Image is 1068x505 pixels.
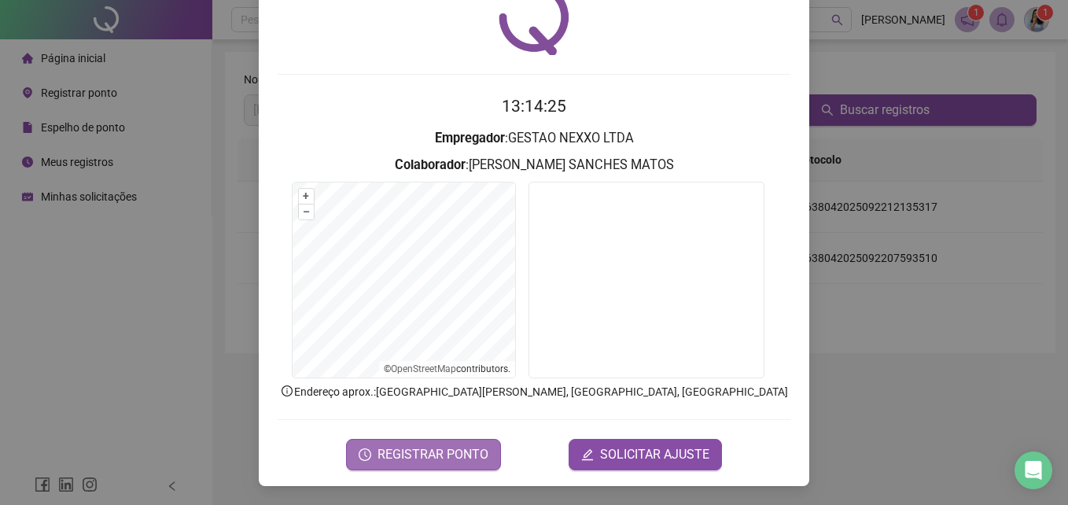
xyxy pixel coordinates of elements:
[502,97,566,116] time: 13:14:25
[359,448,371,461] span: clock-circle
[278,383,790,400] p: Endereço aprox. : [GEOGRAPHIC_DATA][PERSON_NAME], [GEOGRAPHIC_DATA], [GEOGRAPHIC_DATA]
[391,363,456,374] a: OpenStreetMap
[569,439,722,470] button: editSOLICITAR AJUSTE
[384,363,510,374] li: © contributors.
[435,131,505,146] strong: Empregador
[280,384,294,398] span: info-circle
[395,157,466,172] strong: Colaborador
[299,205,314,219] button: –
[1015,452,1052,489] div: Open Intercom Messenger
[278,128,790,149] h3: : GESTAO NEXXO LTDA
[581,448,594,461] span: edit
[278,155,790,175] h3: : [PERSON_NAME] SANCHES MATOS
[346,439,501,470] button: REGISTRAR PONTO
[600,445,709,464] span: SOLICITAR AJUSTE
[299,189,314,204] button: +
[377,445,488,464] span: REGISTRAR PONTO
